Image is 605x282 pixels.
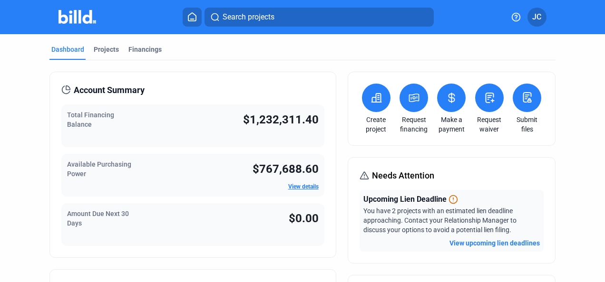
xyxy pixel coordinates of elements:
[223,11,274,23] span: Search projects
[510,115,544,134] a: Submit files
[363,194,447,205] span: Upcoming Lien Deadline
[532,11,541,23] span: JC
[67,111,114,128] span: Total Financing Balance
[289,212,319,225] span: $0.00
[288,183,319,190] a: View details
[205,8,434,27] button: Search projects
[128,45,162,54] div: Financings
[360,115,393,134] a: Create project
[253,162,319,176] span: $767,688.60
[435,115,468,134] a: Make a payment
[363,207,517,234] span: You have 2 projects with an estimated lien deadline approaching. Contact your Relationship Manage...
[449,238,540,248] button: View upcoming lien deadlines
[67,160,131,178] span: Available Purchasing Power
[527,8,546,27] button: JC
[67,210,129,227] span: Amount Due Next 30 Days
[243,113,319,126] span: $1,232,311.40
[51,45,84,54] div: Dashboard
[94,45,119,54] div: Projects
[372,169,434,182] span: Needs Attention
[473,115,506,134] a: Request waiver
[397,115,430,134] a: Request financing
[74,84,145,97] span: Account Summary
[59,10,96,24] img: Billd Company Logo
